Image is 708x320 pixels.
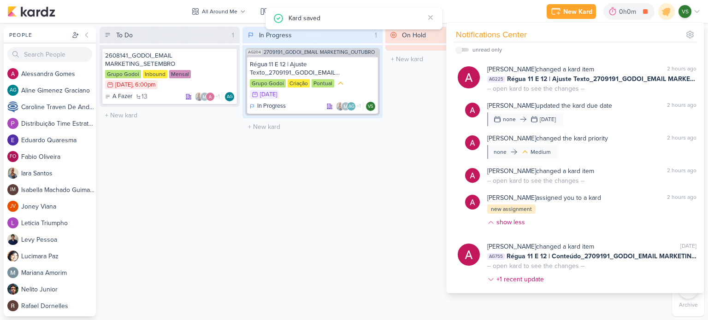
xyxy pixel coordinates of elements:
[264,50,375,55] span: 2709191_GODOI_EMAIL MARKETING_OUTUBRO
[496,274,546,284] div: +1 recent update
[619,7,639,17] div: 0h0m
[21,152,96,162] div: F a b i o O l i v e i r a
[465,195,480,209] img: Alessandra Gomes
[7,134,18,145] img: Eduardo Quaresma
[21,86,96,95] div: A l i n e G i m e n e z G r a c i a n o
[289,13,424,23] div: Kard saved
[21,235,96,244] div: L e v y P e s s o a
[21,185,96,195] div: I s a b e l l a M a c h a d o G u i m a r ã e s
[112,92,132,101] p: A Fazer
[21,285,96,294] div: N e l i t o J u n i o r
[101,109,238,122] input: + New kard
[336,79,345,88] div: Medium Priority
[507,74,696,84] span: Régua 11 E 12 | Ajuste Texto_2709191_GODOI_EMAIL MARKETING_OUTUBRO
[206,92,215,101] img: Alessandra Gomes
[215,93,220,100] span: +1
[7,31,70,39] div: People
[402,30,426,40] div: On Hold
[250,60,375,77] div: Régua 11 E 12 | Ajuste Texto_2709191_GODOI_EMAIL MARKETING_OUTUBRO
[487,243,536,250] b: [PERSON_NAME]
[115,82,132,88] div: [DATE]
[7,184,18,195] div: Isabella Machado Guimarães
[487,166,594,176] div: changed a kard item
[667,64,696,74] div: 2 hours ago
[487,176,584,186] div: -- open kard to see the changes --
[105,70,141,78] div: Grupo Godoi
[195,92,222,101] div: Collaborators: Iara Santos, Mariana Amorim, Alessandra Gomes, Viviane Sousa
[667,101,696,111] div: 2 hours ago
[667,134,696,143] div: 2 hours ago
[679,301,698,309] p: Archive
[7,168,18,179] img: Iara Santos
[10,154,16,159] p: FO
[487,134,608,143] div: changed the kard priority
[10,88,17,93] p: AG
[465,168,480,183] img: Alessandra Gomes
[132,82,156,88] div: , 6:00pm
[7,234,18,245] img: Levy Pessoa
[21,169,96,178] div: I a r a S a n t o s
[225,92,234,101] div: Aline Gimenez Graciano
[503,115,516,123] div: none
[667,193,696,203] div: 2 hours ago
[371,30,381,40] div: 1
[458,244,480,266] img: Alessandra Gomes
[387,52,524,66] input: + New kard
[21,119,96,128] div: D i s t r i b u i ç ã o T i m e E s t r a t é g i c o
[458,66,480,88] img: Alessandra Gomes
[10,187,16,192] p: IM
[7,201,18,212] div: Joney Viana
[7,300,18,311] img: Rafael Dornelles
[260,92,277,98] div: [DATE]
[312,79,334,87] div: Pontual
[21,301,96,311] div: R a f a e l D o r n e l l e s
[487,134,536,142] b: [PERSON_NAME]
[368,105,373,109] p: VS
[487,65,536,73] b: [PERSON_NAME]
[336,102,345,111] img: Iara Santos
[21,202,96,211] div: J o n e y V i a n a
[7,68,18,79] img: Alessandra Gomes
[487,261,584,271] div: -- open kard to see the changes --
[257,102,286,111] p: In Progress
[228,30,238,40] div: 1
[7,118,18,129] img: Distribuição Time Estratégico
[227,95,233,99] p: AG
[7,250,18,262] img: Lucimara Paz
[7,151,18,162] div: Fabio Oliveira
[225,92,234,101] div: Assignee: Aline Gimenez Graciano
[200,92,209,101] img: Mariana Amorim
[366,102,375,111] div: Viviane Sousa
[487,194,536,202] b: [PERSON_NAME]
[21,251,96,261] div: L u c i m a r a P a z
[21,268,96,278] div: M a r i a n a A m o r i m
[494,148,507,156] div: none
[487,102,536,110] b: [PERSON_NAME]
[259,30,292,40] div: In Progress
[472,46,502,54] div: unread only
[195,92,204,101] img: Iara Santos
[21,102,96,112] div: C a r o l i n e T r a v e n D e A n d r a d e
[678,5,691,18] div: Viviane Sousa
[487,193,601,203] div: assigned you to a kard
[507,251,696,261] span: Régua 11 E 12 | Conteúdo_2709191_GODOI_EMAIL MARKETING_OUTUBRO
[465,103,480,117] img: Alessandra Gomes
[366,102,375,111] div: Assignee: Viviane Sousa
[244,120,381,134] input: + New kard
[7,6,55,17] img: kardz.app
[465,135,480,150] img: Alessandra Gomes
[682,7,689,16] p: VS
[563,7,592,17] div: New Kard
[143,70,167,78] div: Inbound
[496,217,525,227] div: show less
[341,102,350,111] img: Mariana Amorim
[487,84,584,93] div: -- open kard to see the changes --
[356,103,361,110] span: +1
[142,93,147,100] span: 13
[487,204,536,214] div: new assignment
[347,102,356,111] div: Aline Gimenez Graciano
[250,79,286,87] div: Grupo Godoi
[7,217,18,228] img: Leticia Triumpho
[487,76,505,82] span: AG225
[680,242,696,251] div: [DATE]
